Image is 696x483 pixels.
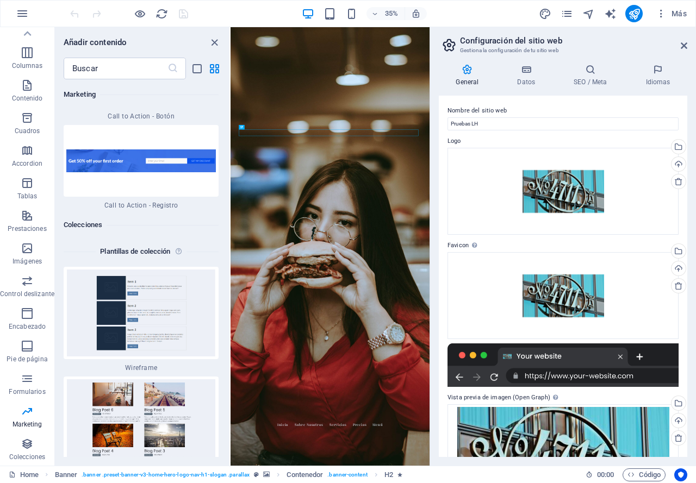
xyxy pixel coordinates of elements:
[254,472,259,478] i: Este elemento es un preajuste personalizable
[448,117,679,130] input: Nombre...
[366,7,405,20] button: 35%
[651,5,691,22] button: Más
[439,64,500,87] h4: General
[208,36,221,49] button: close panel
[448,104,679,117] label: Nombre del sitio web
[9,387,45,396] p: Formularios
[64,267,219,372] div: Wireframe
[155,7,168,20] button: reload
[539,8,551,20] i: Diseño (Ctrl+Alt+Y)
[64,125,219,210] div: Call to Action - Registro
[12,94,43,103] p: Contenido
[12,159,42,168] p: Accordion
[133,7,146,20] button: Haz clic para salir del modo de previsualización y seguir editando
[287,468,323,481] span: Haz clic para seleccionar y doble clic para editar
[582,8,595,20] i: Navegador
[623,468,666,481] button: Código
[448,239,679,252] label: Favicon
[448,252,679,339] div: no-4711-cologne-logo-on-a-contemporary-glass-facade-combining-modern-and-vintage-elements-6flVlfd...
[64,36,127,49] h6: Añadir contenido
[557,64,629,87] h4: SEO / Meta
[64,112,219,121] span: Call to Action - Botón
[460,46,666,55] h3: Gestiona la configuración de tu sitio web
[586,468,614,481] h6: Tiempo de la sesión
[327,468,367,481] span: . banner-content
[656,8,687,19] span: Más
[448,148,679,235] div: no-4711-cologne-logo-on-a-contemporary-glass-facade-combining-modern-and-vintage-elements-6flVlfd...
[582,7,595,20] button: navigator
[560,7,573,20] button: pages
[64,218,219,231] h6: Colecciones
[448,135,679,148] label: Logo
[15,127,40,135] p: Cuadros
[604,7,617,20] button: text_generator
[383,7,400,20] h6: 35%
[96,245,175,258] h6: Plantillas de colección
[448,391,679,404] label: Vista previa de imagen (Open Graph)
[208,62,221,75] button: grid-view
[411,9,421,18] i: Al redimensionar, ajustar el nivel de zoom automáticamente para ajustarse al dispositivo elegido.
[13,257,42,266] p: Imágenes
[64,58,167,79] input: Buscar
[9,453,45,461] p: Colecciones
[263,472,270,478] i: Este elemento contiene un fondo
[627,468,661,481] span: Código
[538,7,551,20] button: design
[64,363,219,372] span: Wireframe
[64,88,219,101] h6: Marketing
[66,379,216,466] img: blog_extension.jpg
[8,224,46,233] p: Prestaciones
[605,471,606,479] span: :
[13,420,42,429] p: Marketing
[66,269,216,356] img: wireframe_extension.jpg
[629,64,687,87] h4: Idiomas
[17,192,38,200] p: Tablas
[12,61,43,70] p: Columnas
[55,468,78,481] span: Haz clic para seleccionar y doble clic para editar
[460,36,687,46] h2: Configuración del sitio web
[55,468,403,481] nav: breadcrumb
[397,472,402,478] i: El elemento contiene una animación
[9,322,46,331] p: Encabezado
[561,8,573,20] i: Páginas (Ctrl+Alt+S)
[156,8,168,20] i: Volver a cargar página
[384,468,393,481] span: Haz clic para seleccionar y doble clic para editar
[64,201,219,210] span: Call to Action - Registro
[500,64,557,87] h4: Datos
[7,355,47,363] p: Pie de página
[66,149,216,173] img: Bildschirmfotoam2019-06-19um12.08.31.png
[625,5,643,22] button: publish
[82,468,250,481] span: . banner .preset-banner-v3-home-hero-logo-nav-h1-slogan .parallax
[674,468,687,481] button: Usercentrics
[9,468,39,481] a: Haz clic para cancelar la selección y doble clic para abrir páginas
[604,8,617,20] i: AI Writer
[597,468,614,481] span: 00 00
[175,245,187,258] i: Cada plantilla - a excepción del listado de colecciones - incluye un diseño preconfigurado y cole...
[190,62,203,75] button: list-view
